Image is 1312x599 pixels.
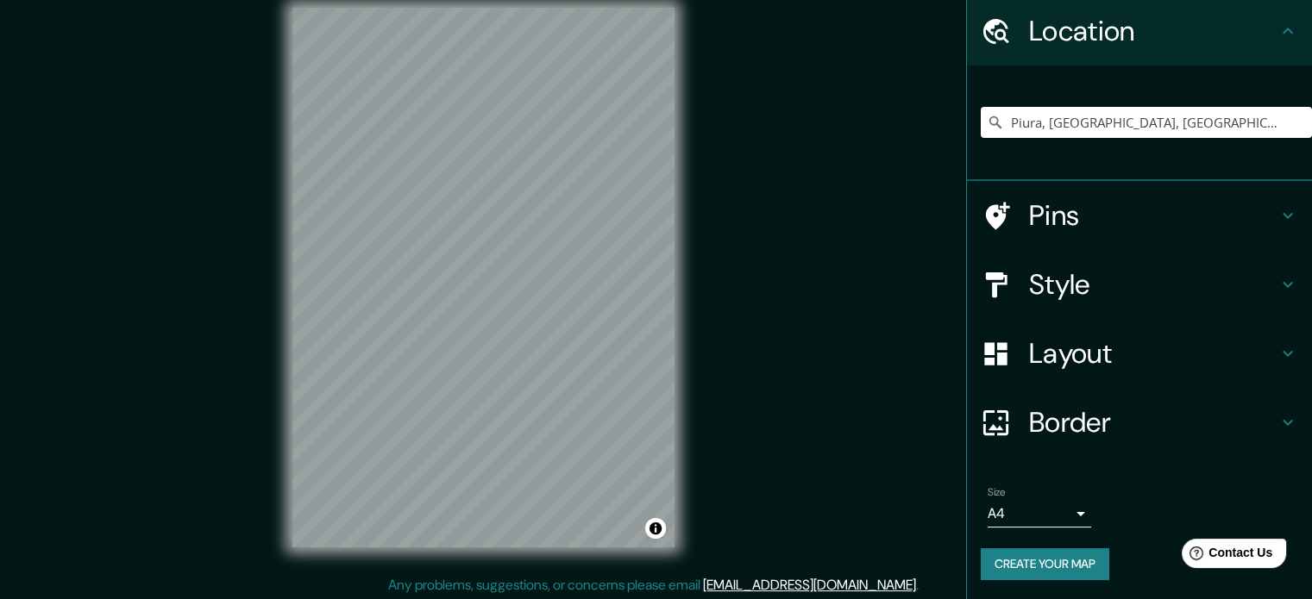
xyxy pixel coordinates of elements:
iframe: Help widget launcher [1158,532,1293,580]
div: Pins [967,181,1312,250]
div: . [921,575,925,596]
button: Create your map [981,548,1109,580]
h4: Border [1029,405,1277,440]
button: Toggle attribution [645,518,666,539]
canvas: Map [292,8,675,547]
div: A4 [988,500,1091,527]
label: Size [988,485,1006,500]
h4: Layout [1029,336,1277,371]
input: Pick your city or area [981,107,1312,138]
h4: Style [1029,267,1277,302]
h4: Location [1029,14,1277,48]
div: . [919,575,921,596]
a: [EMAIL_ADDRESS][DOMAIN_NAME] [703,576,916,594]
div: Layout [967,319,1312,388]
h4: Pins [1029,198,1277,233]
div: Border [967,388,1312,457]
p: Any problems, suggestions, or concerns please email . [388,575,919,596]
div: Style [967,250,1312,319]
